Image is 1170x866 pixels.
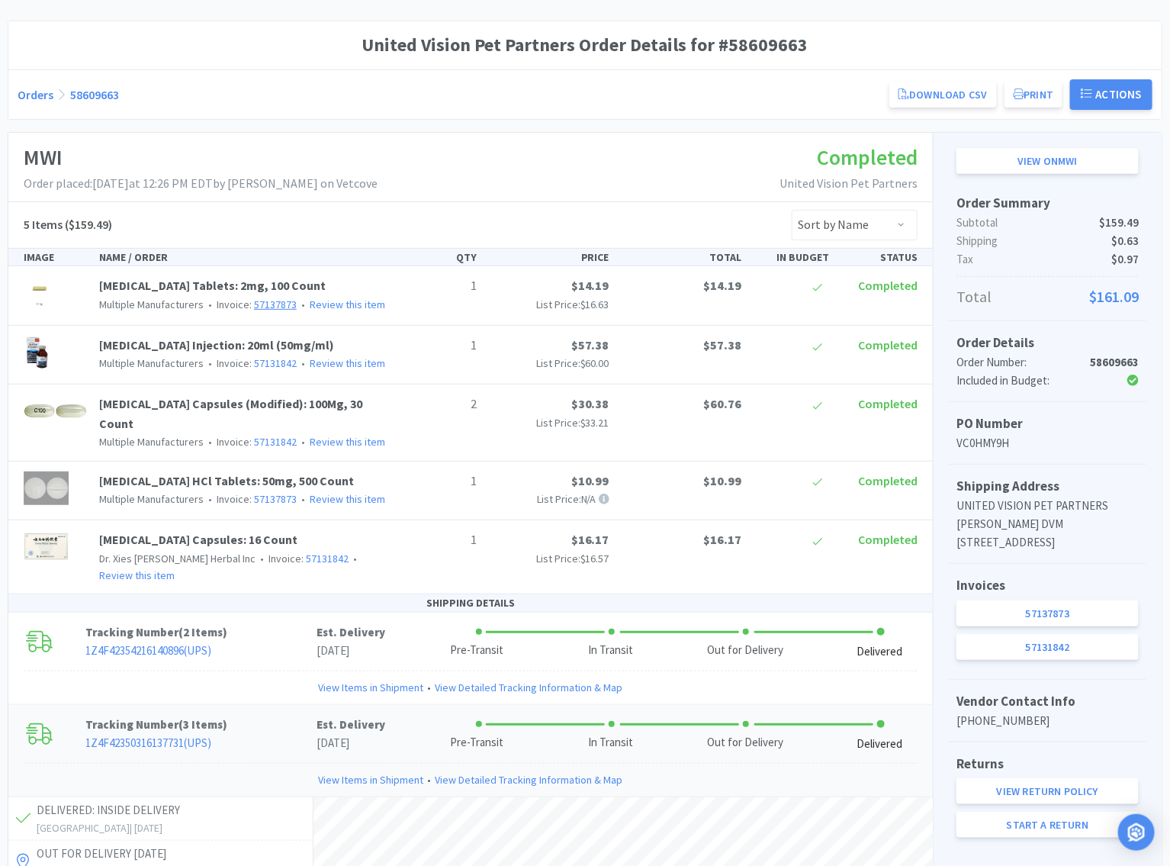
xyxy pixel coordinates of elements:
[956,148,1139,174] a: View onMWI
[580,552,609,565] span: $16.57
[703,337,741,353] span: $57.38
[319,679,424,696] a: View Items in Shipment
[589,642,634,659] div: In Transit
[956,575,1139,596] h5: Invoices
[85,716,317,734] p: Tracking Number ( )
[299,435,307,449] span: •
[256,552,349,565] span: Invoice:
[37,819,309,836] p: [GEOGRAPHIC_DATA] | [DATE]
[401,530,477,550] p: 1
[956,691,1139,712] h5: Vendor Contact Info
[401,394,477,414] p: 2
[571,396,609,411] span: $30.38
[254,435,297,449] a: 57131842
[317,716,385,734] p: Est. Delivery
[254,298,297,311] a: 57137873
[8,594,933,612] div: SHIPPING DETAILS
[183,717,223,732] span: 3 Items
[889,82,996,108] a: Download CSV
[836,249,924,266] div: STATUS
[703,396,741,411] span: $60.76
[571,532,609,547] span: $16.17
[85,736,211,750] a: 1Z4F42350316137731(UPS)
[1099,214,1139,232] span: $159.49
[351,552,359,565] span: •
[24,530,69,564] img: d28b08391a0c4caea2ed8d0b75b31e5f_569241.png
[956,333,1139,353] h5: Order Details
[956,232,1139,250] p: Shipping
[395,249,484,266] div: QTY
[99,298,204,311] span: Multiple Manufacturers
[424,771,436,788] span: •
[1070,79,1152,110] button: Actions
[99,396,362,431] a: [MEDICAL_DATA] Capsules (Modified): 100Mg, 30 Count
[99,435,204,449] span: Multiple Manufacturers
[401,472,477,491] p: 1
[857,736,902,753] div: Delivered
[183,625,223,639] span: 2 Items
[956,712,1139,730] p: [PHONE_NUMBER]
[99,278,326,293] span: [MEDICAL_DATA] Tablets: 2mg, 100 Count
[1090,355,1139,369] strong: 58609663
[424,679,436,696] span: •
[858,473,918,488] span: Completed
[310,435,385,449] a: Review this item
[254,356,297,370] a: 57131842
[24,215,112,235] h5: ($159.49)
[956,285,1139,309] p: Total
[99,532,297,547] a: [MEDICAL_DATA] Capsules: 16 Count
[206,435,214,449] span: •
[24,472,69,505] img: 2006d816af4e49a5a174d1c38b45c6cc_622717.png
[571,278,609,293] span: $14.19
[779,174,918,194] p: United Vision Pet Partners
[317,734,385,752] p: [DATE]
[956,812,1139,838] a: Start a Return
[450,734,503,752] div: Pre-Transit
[707,642,783,659] div: Out for Delivery
[484,249,616,266] div: PRICE
[580,416,609,430] span: $33.21
[956,193,1139,214] h5: Order Summary
[857,643,902,661] div: Delivered
[310,356,385,370] a: Review this item
[747,249,836,266] div: IN BUDGET
[206,298,214,311] span: •
[206,356,214,370] span: •
[956,600,1139,626] a: 57137873
[707,734,783,752] div: Out for Delivery
[258,552,266,565] span: •
[204,298,297,311] span: Invoice:
[436,771,623,788] a: View Detailed Tracking Information & Map
[85,643,211,658] a: 1Z4F42354216140896(UPS)
[956,497,1139,552] p: UNITED VISION PET PARTNERS [PERSON_NAME] DVM [STREET_ADDRESS]
[571,473,609,488] span: $10.99
[450,642,503,659] div: Pre-Transit
[490,414,609,431] p: List Price:
[85,623,317,642] p: Tracking Number ( )
[206,492,214,506] span: •
[24,140,378,175] h1: MWI
[817,143,918,171] span: Completed
[956,778,1139,804] a: View Return Policy
[956,434,1139,452] p: VC0HMY9H
[37,845,309,863] p: OUT FOR DELIVERY [DATE]
[616,249,747,266] div: TOTAL
[99,492,204,506] span: Multiple Manufacturers
[299,298,307,311] span: •
[436,679,623,696] a: View Detailed Tracking Information & Map
[858,396,918,411] span: Completed
[703,473,741,488] span: $10.99
[24,217,63,232] span: 5 Items
[490,550,609,567] p: List Price:
[956,476,1139,497] h5: Shipping Address
[858,532,918,547] span: Completed
[580,356,609,370] span: $60.00
[310,298,385,311] a: Review this item
[310,492,385,506] a: Review this item
[299,356,307,370] span: •
[93,249,395,266] div: NAME / ORDER
[956,414,1139,434] h5: PO Number
[37,801,309,819] p: DELIVERED: INSIDE DELIVERY
[956,372,1078,390] div: Included in Budget:
[956,214,1139,232] p: Subtotal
